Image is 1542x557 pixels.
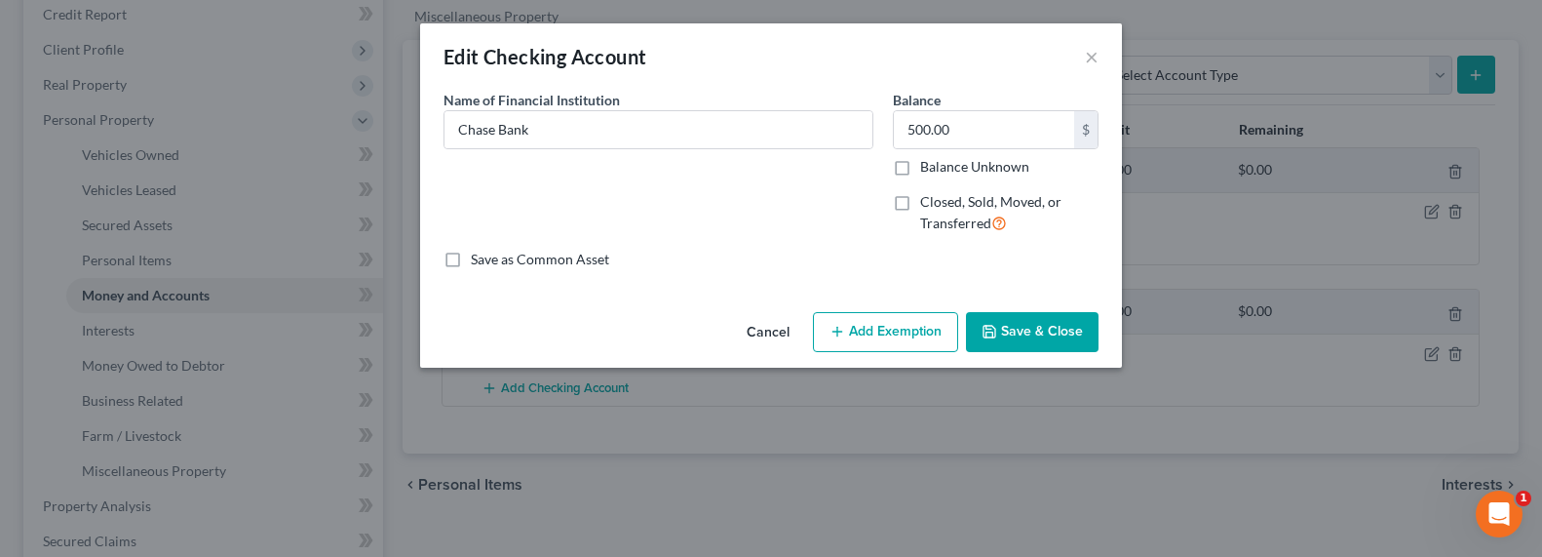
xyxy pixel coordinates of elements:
input: 0.00 [894,111,1074,148]
span: Closed, Sold, Moved, or Transferred [920,193,1061,231]
button: Cancel [731,314,805,353]
label: Balance Unknown [920,157,1029,177]
button: × [1085,45,1099,68]
div: $ [1074,111,1098,148]
button: Save & Close [966,312,1099,353]
div: Edit Checking Account [443,43,646,70]
button: Add Exemption [813,312,958,353]
span: Name of Financial Institution [443,92,620,108]
label: Save as Common Asset [471,250,609,269]
span: 1 [1516,491,1531,506]
iframe: Intercom live chat [1476,491,1523,537]
label: Balance [893,90,941,110]
input: Enter name... [444,111,872,148]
